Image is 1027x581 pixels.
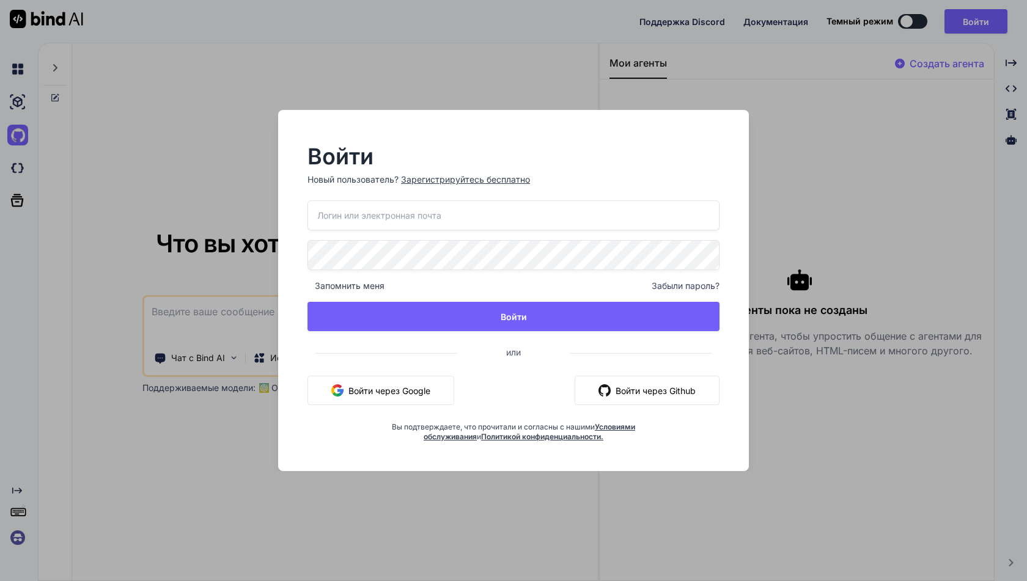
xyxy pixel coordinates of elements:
img: гитхаб [598,384,611,396]
font: Новый пользователь? [307,174,399,185]
font: Войти через Google [348,386,430,396]
font: Запомнить меня [315,280,385,291]
a: Политикой конфиденциальности. [481,432,603,441]
font: Войти [501,312,527,322]
font: Войти [307,143,374,170]
font: Зарегистрируйтесь бесплатно [401,174,530,185]
font: Забыли пароль? [652,280,720,291]
font: и [477,432,481,441]
img: Google [331,384,344,396]
input: Логин или электронная почта [307,200,720,230]
font: Войти через Github [616,386,696,396]
font: или [506,347,521,357]
button: Войти через Github [575,376,720,405]
font: Вы подтверждаете, что прочитали и согласны с нашими [392,422,595,431]
button: Войти через Google [307,376,454,405]
button: Войти [307,302,720,331]
a: Условиями обслуживания [424,422,635,441]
